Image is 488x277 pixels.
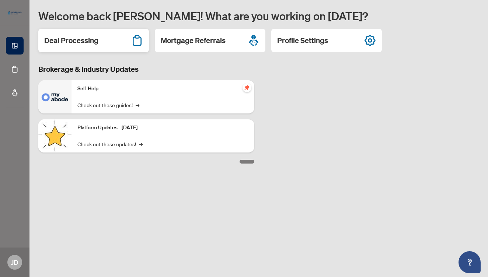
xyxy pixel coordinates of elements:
span: pushpin [243,83,251,92]
img: Self-Help [38,80,72,113]
p: Self-Help [77,85,248,93]
span: → [136,101,139,109]
h1: Welcome back [PERSON_NAME]! What are you working on [DATE]? [38,9,479,23]
h2: Mortgage Referrals [161,35,226,46]
img: logo [6,9,24,17]
h2: Deal Processing [44,35,98,46]
p: Platform Updates - [DATE] [77,124,248,132]
h3: Brokerage & Industry Updates [38,64,254,74]
span: JD [11,257,18,267]
a: Check out these guides!→ [77,101,139,109]
span: → [139,140,143,148]
h2: Profile Settings [277,35,328,46]
img: Platform Updates - September 16, 2025 [38,119,72,152]
button: Open asap [459,251,481,273]
a: Check out these updates!→ [77,140,143,148]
